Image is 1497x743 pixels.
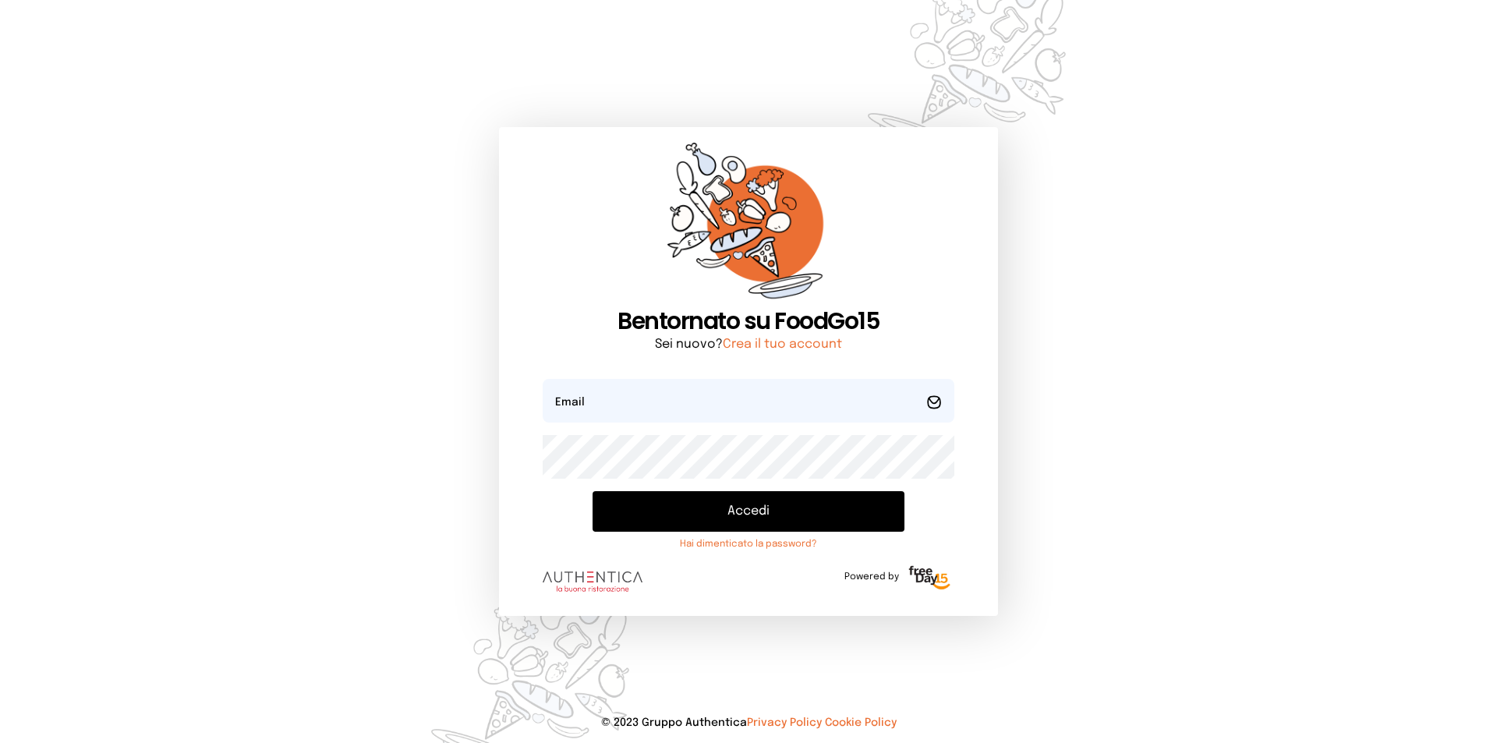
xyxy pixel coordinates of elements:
[723,338,842,351] a: Crea il tuo account
[667,143,830,307] img: sticker-orange.65babaf.png
[543,571,642,592] img: logo.8f33a47.png
[543,335,954,354] p: Sei nuovo?
[543,307,954,335] h1: Bentornato su FoodGo15
[825,717,897,728] a: Cookie Policy
[905,563,954,594] img: logo-freeday.3e08031.png
[844,571,899,583] span: Powered by
[747,717,822,728] a: Privacy Policy
[593,538,904,550] a: Hai dimenticato la password?
[593,491,904,532] button: Accedi
[25,715,1472,731] p: © 2023 Gruppo Authentica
